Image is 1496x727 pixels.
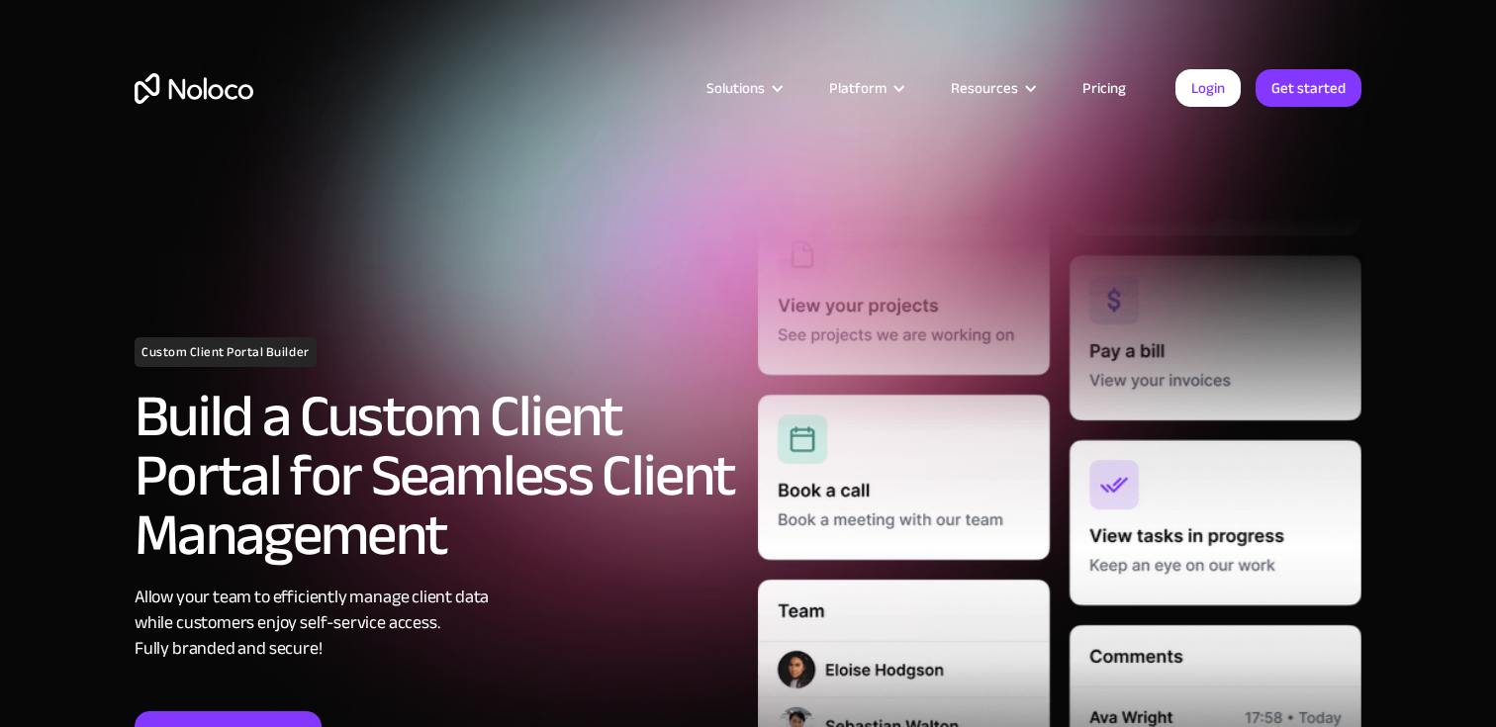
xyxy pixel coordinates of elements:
[951,75,1018,101] div: Resources
[1256,69,1361,107] a: Get started
[135,387,738,565] h2: Build a Custom Client Portal for Seamless Client Management
[804,75,926,101] div: Platform
[706,75,765,101] div: Solutions
[1175,69,1241,107] a: Login
[1058,75,1151,101] a: Pricing
[135,337,317,367] h1: Custom Client Portal Builder
[682,75,804,101] div: Solutions
[829,75,887,101] div: Platform
[926,75,1058,101] div: Resources
[135,585,738,662] div: Allow your team to efficiently manage client data while customers enjoy self-service access. Full...
[135,73,253,104] a: home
